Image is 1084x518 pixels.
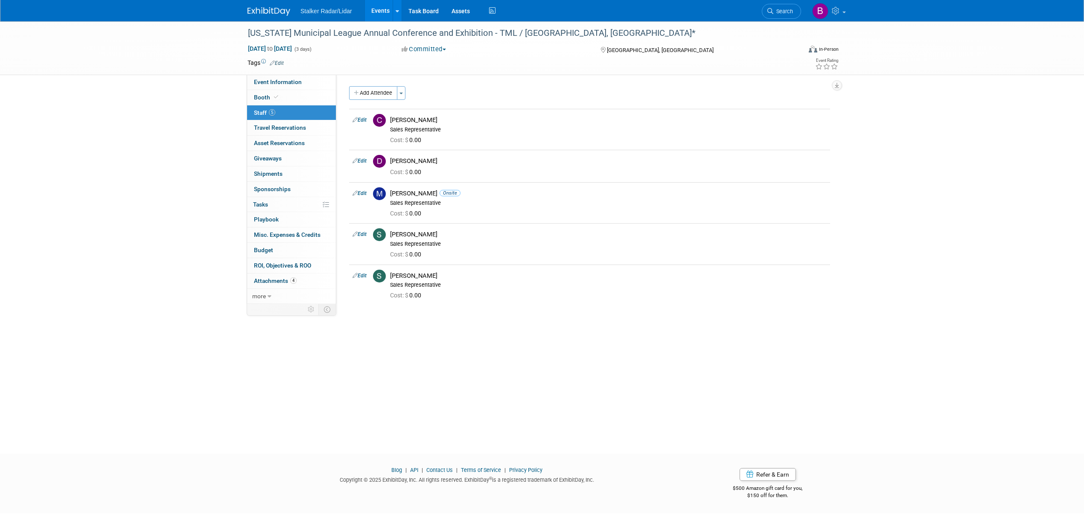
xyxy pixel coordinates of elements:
span: Sponsorships [254,186,291,192]
a: Giveaways [247,151,336,166]
span: Asset Reservations [254,140,305,146]
span: ROI, Objectives & ROO [254,262,311,269]
span: Booth [254,94,280,101]
span: Stalker Radar/Lidar [300,8,352,15]
span: Misc. Expenses & Credits [254,231,321,238]
button: Committed [399,45,449,54]
a: Event Information [247,75,336,90]
a: Edit [353,190,367,196]
a: Booth [247,90,336,105]
a: Asset Reservations [247,136,336,151]
a: ROI, Objectives & ROO [247,258,336,273]
span: Onsite [440,190,460,196]
span: Cost: $ [390,251,409,258]
span: to [266,45,274,52]
span: | [502,467,508,473]
a: Travel Reservations [247,120,336,135]
a: Refer & Earn [740,468,796,481]
div: [PERSON_NAME] [390,157,827,165]
a: Terms of Service [461,467,501,473]
a: API [410,467,418,473]
span: (3 days) [294,47,312,52]
a: Attachments4 [247,274,336,288]
img: ExhibitDay [248,7,290,16]
div: Sales Representative [390,241,827,247]
a: Budget [247,243,336,258]
img: Brooke Journet [812,3,828,19]
div: $150 off for them. [699,492,837,499]
span: more [252,293,266,300]
img: M.jpg [373,187,386,200]
span: Budget [254,247,273,253]
span: | [403,467,409,473]
div: [US_STATE] Municipal League Annual Conference and Exhibition - TML / [GEOGRAPHIC_DATA], [GEOGRAPH... [245,26,788,41]
a: Shipments [247,166,336,181]
a: Search [762,4,801,19]
sup: ® [489,476,492,481]
div: Copyright © 2025 ExhibitDay, Inc. All rights reserved. ExhibitDay is a registered trademark of Ex... [248,474,686,484]
span: 5 [269,109,275,116]
a: Misc. Expenses & Credits [247,227,336,242]
span: Cost: $ [390,169,409,175]
a: Sponsorships [247,182,336,197]
a: Blog [391,467,402,473]
span: | [454,467,460,473]
span: Playbook [254,216,279,223]
a: Edit [270,60,284,66]
span: | [420,467,425,473]
span: 0.00 [390,210,425,217]
span: 0.00 [390,169,425,175]
a: Edit [353,158,367,164]
div: [PERSON_NAME] [390,189,827,198]
div: $500 Amazon gift card for you, [699,479,837,499]
a: more [247,289,336,304]
div: Sales Representative [390,282,827,288]
a: Contact Us [426,467,453,473]
div: [PERSON_NAME] [390,272,827,280]
a: Edit [353,273,367,279]
span: Staff [254,109,275,116]
a: Edit [353,117,367,123]
a: Edit [353,231,367,237]
span: 0.00 [390,292,425,299]
div: In-Person [819,46,839,52]
a: Privacy Policy [509,467,542,473]
img: C.jpg [373,114,386,127]
i: Booth reservation complete [274,95,278,99]
span: Travel Reservations [254,124,306,131]
span: Event Information [254,79,302,85]
span: Search [773,8,793,15]
span: Cost: $ [390,210,409,217]
a: Staff5 [247,105,336,120]
img: D.jpg [373,155,386,168]
span: Attachments [254,277,297,284]
span: Cost: $ [390,137,409,143]
img: S.jpg [373,270,386,282]
span: Shipments [254,170,283,177]
td: Personalize Event Tab Strip [304,304,319,315]
span: 0.00 [390,137,425,143]
span: Tasks [253,201,268,208]
div: [PERSON_NAME] [390,230,827,239]
span: 4 [290,277,297,284]
a: Playbook [247,212,336,227]
div: Sales Representative [390,200,827,207]
span: Cost: $ [390,292,409,299]
td: Tags [248,58,284,67]
img: Format-Inperson.png [809,46,817,52]
div: [PERSON_NAME] [390,116,827,124]
div: Event Format [751,44,839,57]
span: Giveaways [254,155,282,162]
span: [DATE] [DATE] [248,45,292,52]
button: Add Attendee [349,86,397,100]
span: [GEOGRAPHIC_DATA], [GEOGRAPHIC_DATA] [607,47,714,53]
img: S.jpg [373,228,386,241]
div: Event Rating [815,58,838,63]
a: Tasks [247,197,336,212]
div: Sales Representative [390,126,827,133]
td: Toggle Event Tabs [319,304,336,315]
span: 0.00 [390,251,425,258]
